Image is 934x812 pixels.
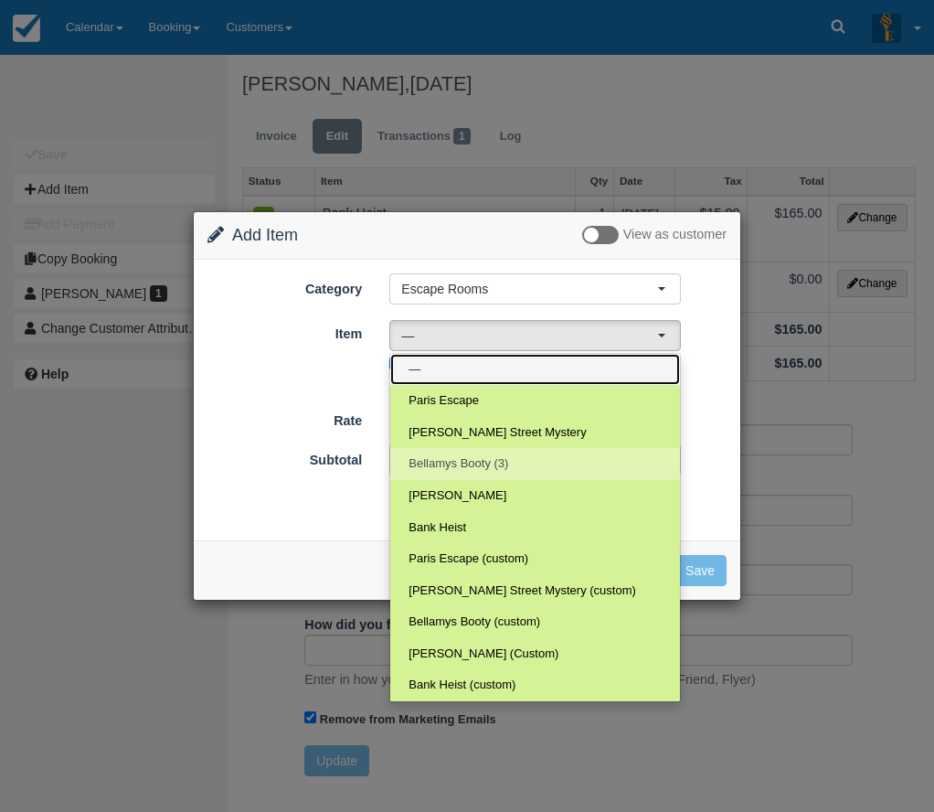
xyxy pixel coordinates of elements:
[409,646,558,663] span: [PERSON_NAME] (Custom)
[194,405,376,431] label: Rate
[674,555,727,586] button: Save
[409,519,466,537] span: Bank Heist
[409,361,420,379] span: —
[194,318,376,344] label: Item
[232,226,298,244] span: Add Item
[409,550,528,568] span: Paris Escape (custom)
[409,487,506,505] span: [PERSON_NAME]
[409,424,586,442] span: [PERSON_NAME] Street Mystery
[389,273,681,304] button: Escape Rooms
[623,228,727,242] span: View as customer
[194,273,376,299] label: Category
[409,455,508,473] span: Bellamys Booty (3)
[401,326,657,345] span: —
[409,582,636,600] span: [PERSON_NAME] Street Mystery (custom)
[194,444,376,470] label: Subtotal
[409,677,515,694] span: Bank Heist (custom)
[409,614,540,631] span: Bellamys Booty (custom)
[389,320,681,351] button: —
[401,280,657,298] span: Escape Rooms
[409,392,479,410] span: Paris Escape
